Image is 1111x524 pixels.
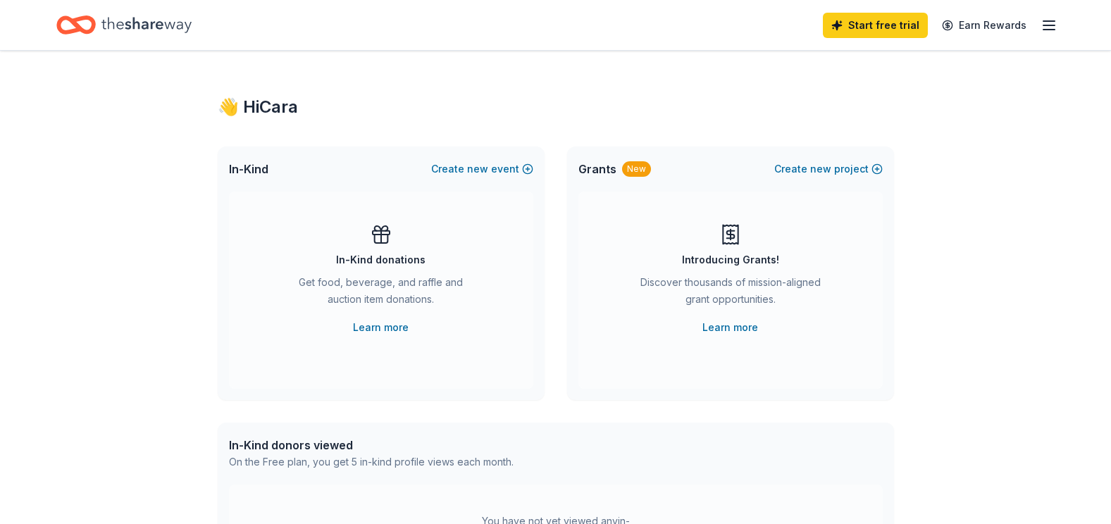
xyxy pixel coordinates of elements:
[622,161,651,177] div: New
[635,274,826,313] div: Discover thousands of mission-aligned grant opportunities.
[823,13,928,38] a: Start free trial
[353,319,409,336] a: Learn more
[336,251,426,268] div: In-Kind donations
[702,319,758,336] a: Learn more
[467,161,488,177] span: new
[578,161,616,177] span: Grants
[218,96,894,118] div: 👋 Hi Cara
[682,251,779,268] div: Introducing Grants!
[810,161,831,177] span: new
[774,161,883,177] button: Createnewproject
[229,161,268,177] span: In-Kind
[431,161,533,177] button: Createnewevent
[285,274,477,313] div: Get food, beverage, and raffle and auction item donations.
[229,454,514,470] div: On the Free plan, you get 5 in-kind profile views each month.
[933,13,1035,38] a: Earn Rewards
[56,8,192,42] a: Home
[229,437,514,454] div: In-Kind donors viewed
